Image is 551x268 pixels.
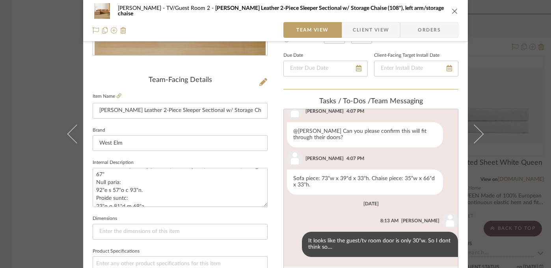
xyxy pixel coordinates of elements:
label: Brand [93,128,105,132]
span: [PERSON_NAME] Leather 2-Piece Sleeper Sectional w/ Storage Chaise (108"), left arm/storage chaise [118,6,444,17]
div: [PERSON_NAME] [305,108,344,115]
div: [DATE] [363,201,379,207]
div: Sofa piece: 73"w x 39"d x 33"h. Chaise piece: 35"w x 66"d x 33"h. [287,169,443,195]
label: Due Date [283,54,303,58]
button: close [451,7,458,15]
input: Enter Due Date [283,61,368,76]
span: Orders [409,22,449,38]
span: Team View [296,22,329,38]
div: 4:07 PM [346,108,364,115]
input: Enter the dimensions of this item [93,224,268,240]
label: Product Specifications [93,249,140,253]
span: [PERSON_NAME] [118,6,166,11]
label: Internal Description [93,161,134,165]
img: user_avatar.png [442,213,458,229]
img: Remove from project [120,27,127,33]
img: user_avatar.png [287,103,303,119]
img: 776911da-e487-4b84-b18f-edac3e52e557_48x40.jpg [93,3,112,19]
div: [PERSON_NAME] [305,155,344,162]
label: Item Name [93,93,121,100]
input: Enter Brand [93,135,268,151]
label: Client-Facing Target Install Date [374,54,439,58]
div: It looks like the guest/tv room door is only 30"w. So I dont think so.... [302,232,458,257]
label: Dimensions [93,217,117,221]
input: Enter Install Date [374,61,458,76]
div: @[PERSON_NAME] Can you please confirm this will fit through their doors? [287,122,443,147]
div: team Messaging [283,97,458,106]
input: Enter Item Name [93,103,268,119]
span: TV/Guest Room 2 [166,6,215,11]
div: Team-Facing Details [93,76,268,85]
span: Client View [353,22,389,38]
span: Tasks / To-Dos / [319,98,371,105]
div: 4:07 PM [346,155,364,162]
div: 8:13 AM [380,217,398,224]
div: [PERSON_NAME] [401,217,439,224]
img: user_avatar.png [287,151,303,166]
